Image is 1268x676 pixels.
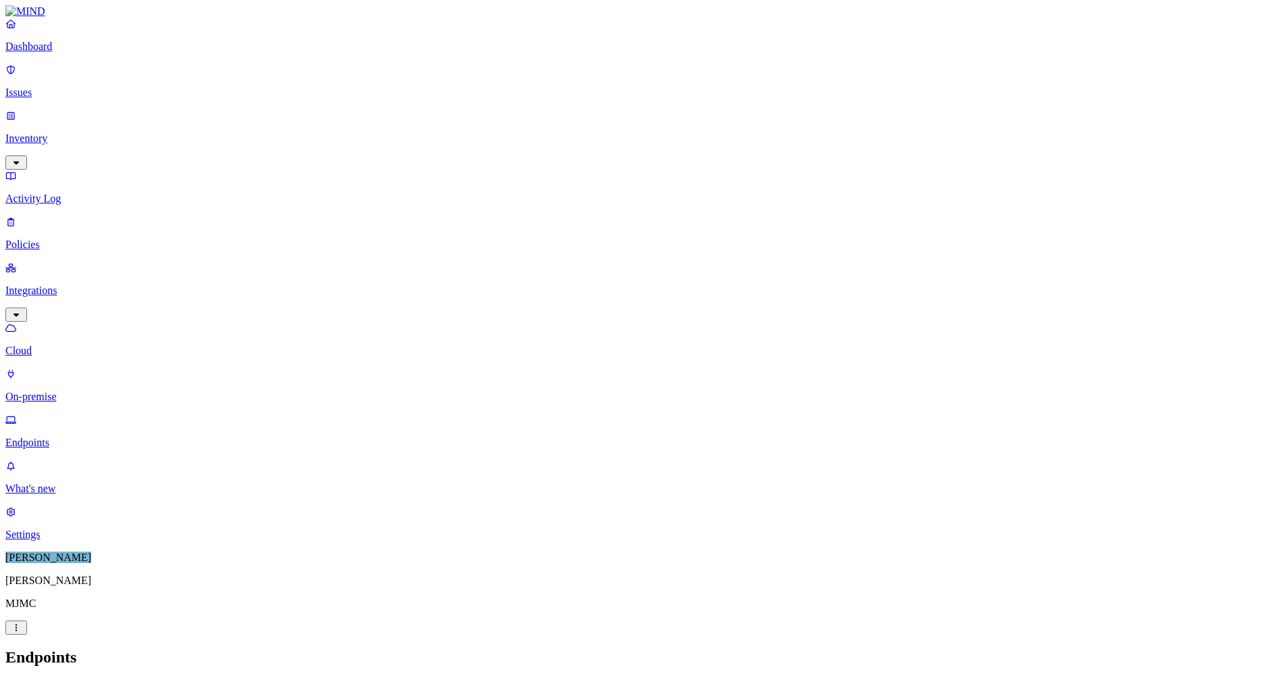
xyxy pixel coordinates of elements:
p: Endpoints [5,437,1263,449]
p: On-premise [5,391,1263,403]
a: MIND [5,5,1263,18]
span: [PERSON_NAME] [5,552,91,563]
a: Issues [5,64,1263,99]
p: MJMC [5,598,1263,610]
p: Integrations [5,285,1263,297]
a: Integrations [5,262,1263,320]
p: Dashboard [5,41,1263,53]
a: Dashboard [5,18,1263,53]
a: Settings [5,506,1263,541]
a: What's new [5,460,1263,495]
p: [PERSON_NAME] [5,575,1263,587]
a: Cloud [5,322,1263,357]
a: Inventory [5,110,1263,168]
p: Cloud [5,345,1263,357]
a: Policies [5,216,1263,251]
a: On-premise [5,368,1263,403]
a: Activity Log [5,170,1263,205]
p: Policies [5,239,1263,251]
p: Activity Log [5,193,1263,205]
p: Inventory [5,132,1263,145]
img: MIND [5,5,45,18]
p: What's new [5,483,1263,495]
h2: Endpoints [5,648,1263,667]
p: Issues [5,87,1263,99]
p: Settings [5,529,1263,541]
a: Endpoints [5,414,1263,449]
